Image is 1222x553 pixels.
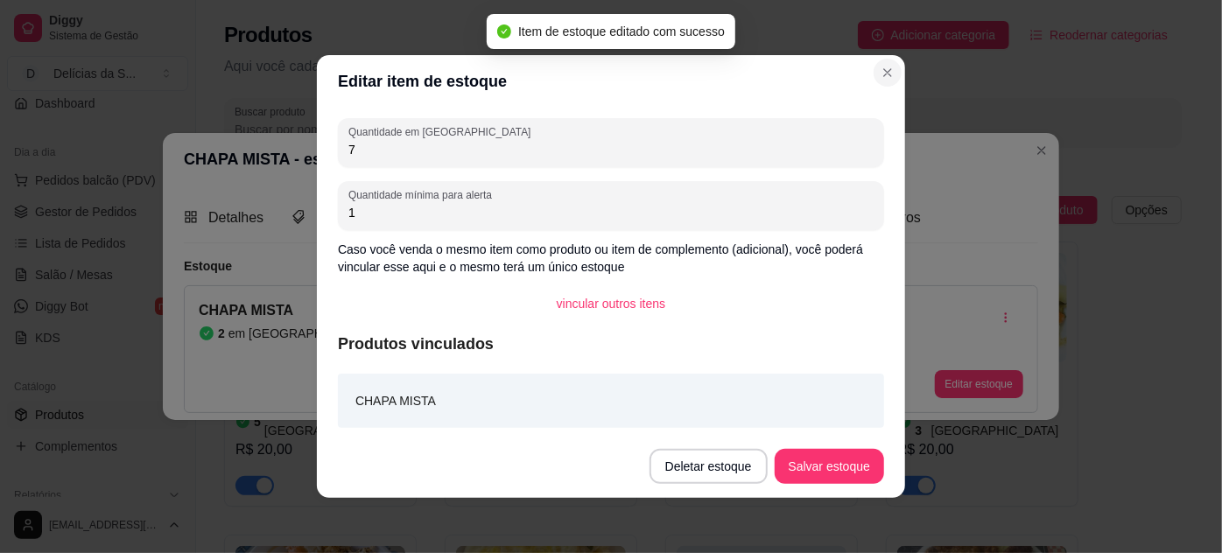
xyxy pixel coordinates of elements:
span: Item de estoque editado com sucesso [518,24,725,38]
input: Quantidade em estoque [348,141,874,158]
button: Salvar estoque [775,449,884,484]
label: Quantidade em [GEOGRAPHIC_DATA] [348,124,537,139]
button: vincular outros itens [543,286,680,321]
article: CHAPA MISTA [355,391,436,410]
label: Quantidade mínima para alerta [348,187,498,202]
button: Deletar estoque [650,449,768,484]
span: check-circle [497,24,511,38]
header: Editar item de estoque [317,55,905,108]
article: Produtos vinculados [338,332,884,356]
input: Quantidade mínima para alerta [348,204,874,221]
p: Caso você venda o mesmo item como produto ou item de complemento (adicional), você poderá vincula... [338,241,884,276]
button: Close [874,59,902,87]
